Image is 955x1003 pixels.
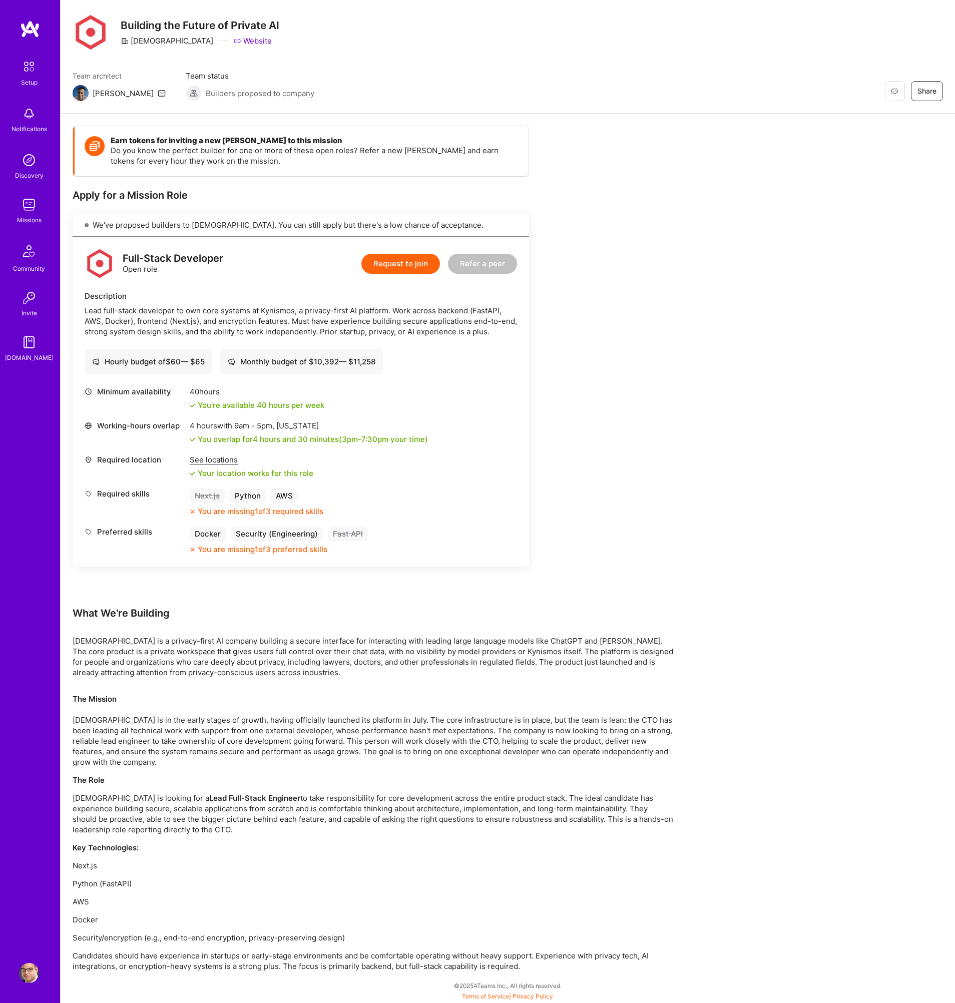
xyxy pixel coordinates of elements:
[17,215,42,225] div: Missions
[228,356,375,367] div: Monthly budget of $ 10,392 — $ 11,258
[17,963,42,983] a: User Avatar
[73,932,673,943] p: Security/encryption (e.g., end-to-end encryption, privacy-preserving design)
[73,607,673,620] div: What We're Building
[85,488,185,499] div: Required skills
[73,694,673,767] p: [DEMOGRAPHIC_DATA] is in the early stages of growth, having officially launched its platform in J...
[190,468,313,478] div: Your location works for this role
[22,308,37,318] div: Invite
[85,388,92,395] i: icon Clock
[228,358,235,365] i: icon Cash
[190,436,196,442] i: icon Check
[73,860,673,871] p: Next.js
[328,527,368,541] div: Fast API
[73,636,673,678] p: [DEMOGRAPHIC_DATA] is a privacy-first AI company building a secure interface for interacting with...
[85,305,517,337] div: Lead full-stack developer to own core systems at Kynismos, a privacy-first AI platform. Work acro...
[15,170,44,181] div: Discovery
[19,195,39,215] img: teamwork
[462,992,553,1000] span: |
[123,253,223,274] div: Open role
[85,291,517,301] div: Description
[21,77,38,88] div: Setup
[73,843,139,852] strong: Key Technologies:
[233,36,272,46] a: Website
[121,36,213,46] div: [DEMOGRAPHIC_DATA]
[513,992,553,1000] a: Privacy Policy
[198,434,428,444] div: You overlap for 4 hours and 30 minutes ( your time)
[12,124,47,134] div: Notifications
[190,386,324,397] div: 40 hours
[85,422,92,429] i: icon World
[190,400,324,410] div: You're available 40 hours per week
[198,506,323,517] div: You are missing 1 of 3 required skills
[73,775,105,785] strong: The Role
[917,86,936,96] span: Share
[19,56,40,77] img: setup
[462,992,509,1000] a: Terms of Service
[73,878,673,889] p: Python (FastAPI)
[19,332,39,352] img: guide book
[190,509,196,515] i: icon CloseOrange
[19,963,39,983] img: User Avatar
[190,420,428,431] div: 4 hours with [US_STATE]
[271,488,298,503] div: AWS
[198,544,327,555] div: You are missing 1 of 3 preferred skills
[73,15,109,51] img: Company Logo
[93,88,154,99] div: [PERSON_NAME]
[190,488,225,503] div: Next.js
[448,254,517,274] button: Refer a peer
[73,950,673,971] p: Candidates should have experience in startups or early-stage environments and be comfortable oper...
[73,85,89,101] img: Team Architect
[121,19,279,32] h3: Building the Future of Private AI
[190,470,196,476] i: icon Check
[17,239,41,263] img: Community
[85,528,92,536] i: icon Tag
[190,454,313,465] div: See locations
[111,145,519,166] p: Do you know the perfect builder for one or more of these open roles? Refer a new [PERSON_NAME] an...
[85,527,185,537] div: Preferred skills
[123,253,223,264] div: Full-Stack Developer
[342,434,388,444] span: 3pm - 7:30pm
[85,249,115,279] img: logo
[85,420,185,431] div: Working-hours overlap
[92,358,100,365] i: icon Cash
[890,87,898,95] i: icon EyeClosed
[190,402,196,408] i: icon Check
[206,88,314,99] span: Builders proposed to company
[73,694,117,704] strong: The Mission
[73,214,529,237] div: We've proposed builders to [DEMOGRAPHIC_DATA]. You can still apply but there's a low chance of ac...
[85,136,105,156] img: Token icon
[73,71,166,81] span: Team architect
[73,793,673,835] p: [DEMOGRAPHIC_DATA] is looking for a to take responsibility for core development across the entire...
[5,352,54,363] div: [DOMAIN_NAME]
[85,490,92,497] i: icon Tag
[361,254,440,274] button: Request to join
[19,288,39,308] img: Invite
[186,85,202,101] img: Builders proposed to company
[111,136,519,145] h4: Earn tokens for inviting a new [PERSON_NAME] to this mission
[190,527,226,541] div: Docker
[60,973,955,998] div: © 2025 ATeams Inc., All rights reserved.
[85,454,185,465] div: Required location
[73,914,673,925] p: Docker
[19,150,39,170] img: discovery
[92,356,205,367] div: Hourly budget of $ 60 — $ 65
[231,527,323,541] div: Security (Engineering)
[911,81,943,101] button: Share
[73,189,529,202] div: Apply for a Mission Role
[85,456,92,463] i: icon Location
[209,793,300,803] strong: Lead Full-Stack Engineer
[73,896,673,907] p: AWS
[232,421,276,430] span: 9am - 5pm ,
[85,386,185,397] div: Minimum availability
[20,20,40,38] img: logo
[186,71,314,81] span: Team status
[230,488,266,503] div: Python
[158,89,166,97] i: icon Mail
[19,104,39,124] img: bell
[13,263,45,274] div: Community
[121,37,129,45] i: icon CompanyGray
[190,547,196,553] i: icon CloseOrange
